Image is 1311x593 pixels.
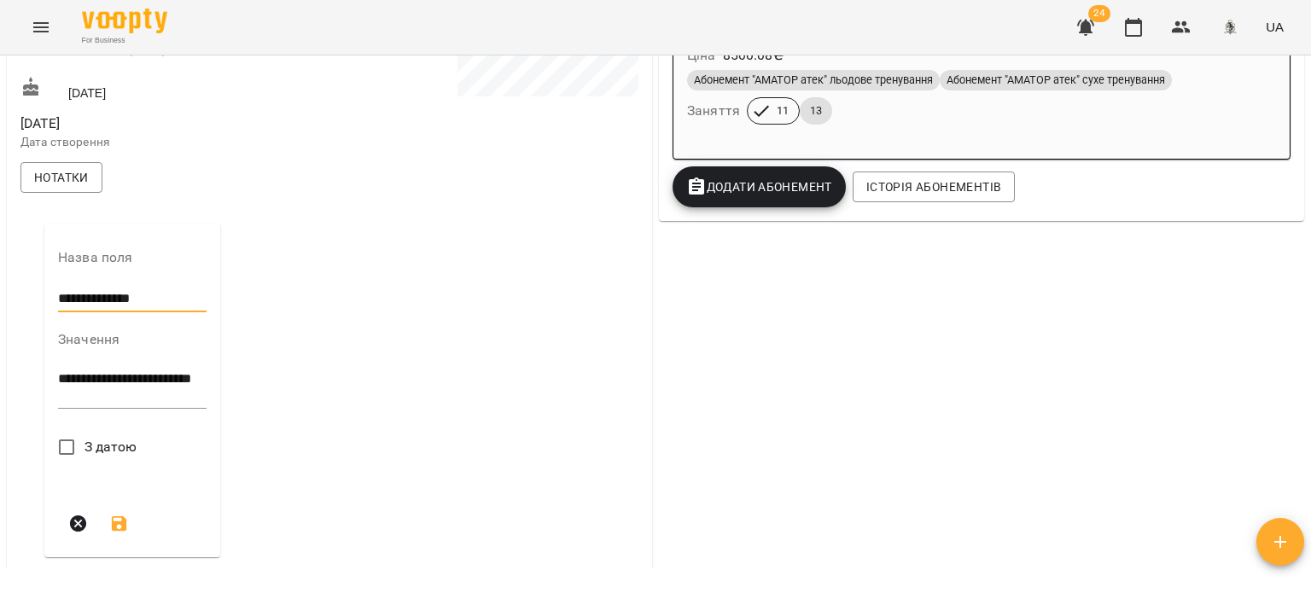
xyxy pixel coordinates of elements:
[687,99,740,123] h6: Заняття
[866,177,1001,197] span: Історія абонементів
[20,162,102,193] button: Нотатки
[686,177,832,197] span: Додати Абонемент
[1259,11,1291,43] button: UA
[853,172,1015,202] button: Історія абонементів
[20,113,326,134] span: [DATE]
[1088,5,1110,22] span: 24
[673,166,846,207] button: Додати Абонемент
[84,437,137,457] span: З датою
[20,7,61,48] button: Menu
[687,73,940,88] span: Абонемент "АМАТОР атек" льодове тренування
[1218,15,1242,39] img: 8c829e5ebed639b137191ac75f1a07db.png
[82,9,167,33] img: Voopty Logo
[82,35,167,46] span: For Business
[800,103,832,119] span: 13
[20,134,326,151] p: Дата створення
[1266,18,1284,36] span: UA
[940,73,1172,88] span: Абонемент "АМАТОР атек" сухе тренування
[766,103,799,119] span: 11
[58,251,207,265] label: Назва поля
[34,167,89,188] span: Нотатки
[17,73,329,105] div: [DATE]
[58,333,207,346] label: Значення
